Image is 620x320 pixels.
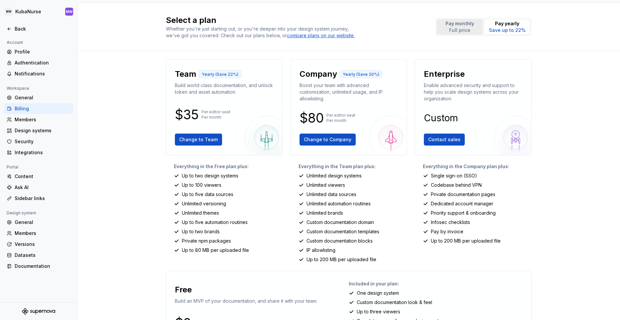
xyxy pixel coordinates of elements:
[357,308,400,315] p: Up to three viewers
[431,182,482,188] p: Codebase behind VPN
[15,173,70,180] div: Content
[4,171,73,182] a: Content
[15,149,70,156] div: Integrations
[4,57,73,68] a: Authentication
[307,247,335,254] p: IP allowlisting
[307,228,379,235] p: Custom documentation templates
[182,228,220,235] p: Up to two brands
[182,172,238,179] p: Up to two design systems
[424,82,523,102] p: Enable advanced security and support to help you scale design systems across your organization.
[431,210,496,216] p: Priority support & onboarding
[307,191,356,198] p: Unlimited data sources
[15,241,70,248] div: Versions
[202,72,238,77] p: Yearly (Save 22%)
[4,193,73,204] a: Sidebar links
[15,105,70,112] div: Billing
[436,19,483,35] button: Pay monthlyFull price
[349,280,526,287] p: Included in your plan:
[4,24,73,34] a: Back
[4,163,21,171] div: Portal
[182,191,233,198] p: Up to five data sources
[182,247,249,254] p: Up to 80 MB per uploaded file
[15,138,70,145] div: Security
[4,136,73,147] a: Security
[484,19,530,35] button: Pay yearlySave up to 22%
[326,113,355,123] p: Per editor seat Per month
[4,209,39,217] div: Design system
[343,72,379,77] p: Yearly (Save 20%)
[4,250,73,261] a: Datasets
[489,27,526,34] p: Save up to 22%
[15,127,70,134] div: Design systems
[182,200,226,207] p: Unlimited versioning
[175,82,274,95] p: Build world-class documentation, and unlock token and asset automation.
[166,26,359,39] div: Whether you're just starting out, or you're deeper into your design system journey, we've got you...
[15,263,70,269] div: Documentation
[166,15,427,26] h2: Select a plan
[182,182,221,188] p: Up to 100 viewers
[175,298,317,304] p: Build an MVP of your documentation, and share it with your team.
[15,70,70,77] div: Notifications
[4,84,32,92] div: Workspace
[431,172,477,179] p: Single sign-on (SSO)
[15,8,41,15] div: KubaNurse
[300,114,324,122] p: $80
[4,147,73,158] a: Integrations
[182,238,231,244] p: Private npm packages
[15,26,70,32] div: Back
[175,284,192,295] p: Free
[424,69,465,79] p: Enterprise
[357,290,399,296] p: One design system
[15,59,70,66] div: Authentication
[4,47,73,57] a: Profile
[307,182,345,188] p: Unlimited viewers
[445,20,474,27] p: Pay monthly
[307,256,376,263] p: Up to 200 MB per uploaded file
[4,261,73,271] a: Documentation
[182,219,248,226] p: Up to five automation routines
[4,217,73,228] a: General
[175,134,222,146] button: Change to Team
[424,114,458,122] p: Custom
[307,219,374,226] p: Custom documentation domain
[307,200,371,207] p: Unlimited automation routines
[300,82,398,102] p: Boost your team with advanced customization, unlimited usage, and IP allowlisting.
[4,125,73,136] a: Design systems
[307,210,343,216] p: Unlimited brands
[287,32,355,39] a: compare plans on our website.
[489,20,526,27] p: Pay yearly
[179,136,218,143] span: Change to Team
[22,308,55,315] svg: Supernova Logo
[182,210,219,216] p: Unlimited themes
[1,4,76,19] button: MWKubaNurseMW
[15,230,70,237] div: Members
[445,27,474,34] p: Full price
[66,9,72,14] div: MW
[300,134,356,146] button: Change to Company
[307,172,362,179] p: Unlimited design systems
[424,134,465,146] button: Contact sales
[304,136,351,143] span: Change to Company
[4,92,73,103] a: General
[431,238,501,244] p: Up to 200 MB per uploaded file
[15,195,70,202] div: Sidebar links
[4,103,73,114] a: Billing
[4,239,73,250] a: Versions
[357,299,432,306] p: Custom documentation look & feel
[175,69,196,79] p: Team
[5,8,13,16] div: MW
[15,252,70,259] div: Datasets
[201,109,230,120] p: Per editor seat Per month
[15,184,70,191] div: Ask AI
[4,68,73,79] a: Notifications
[15,94,70,101] div: General
[175,111,199,119] p: $35
[174,163,283,170] p: Everything in the Free plan plus:
[431,191,495,198] p: Private documentation pages
[15,49,70,55] div: Profile
[423,163,532,170] p: Everything in the Company plan plus:
[307,238,373,244] p: Custom documentation blocks
[428,136,460,143] span: Contact sales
